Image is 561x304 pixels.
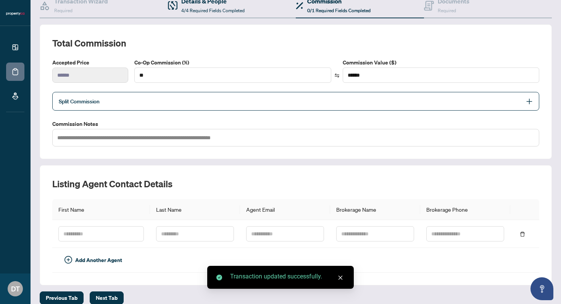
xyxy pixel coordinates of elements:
[181,8,245,13] span: 4/4 Required Fields Completed
[58,254,128,266] button: Add Another Agent
[338,275,343,280] span: close
[75,256,122,264] span: Add Another Agent
[150,199,240,220] th: Last Name
[334,73,340,78] span: swap
[216,275,222,280] span: check-circle
[46,292,77,304] span: Previous Tab
[64,256,72,264] span: plus-circle
[54,8,73,13] span: Required
[96,292,118,304] span: Next Tab
[52,199,150,220] th: First Name
[343,58,539,67] label: Commission Value ($)
[52,92,539,111] div: Split Commission
[230,272,345,281] div: Transaction updated successfully.
[438,8,456,13] span: Required
[240,199,330,220] th: Agent Email
[52,178,539,190] h2: Listing Agent Contact Details
[520,232,525,237] span: delete
[530,277,553,300] button: Open asap
[11,283,20,294] span: DT
[420,199,510,220] th: Brokerage Phone
[307,8,371,13] span: 0/1 Required Fields Completed
[526,98,533,105] span: plus
[6,11,24,16] img: logo
[52,37,539,49] h2: Total Commission
[52,58,128,67] label: Accepted Price
[330,199,420,220] th: Brokerage Name
[59,98,100,105] span: Split Commission
[52,120,539,128] label: Commission Notes
[134,58,331,67] label: Co-Op Commission (%)
[336,273,345,282] a: Close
